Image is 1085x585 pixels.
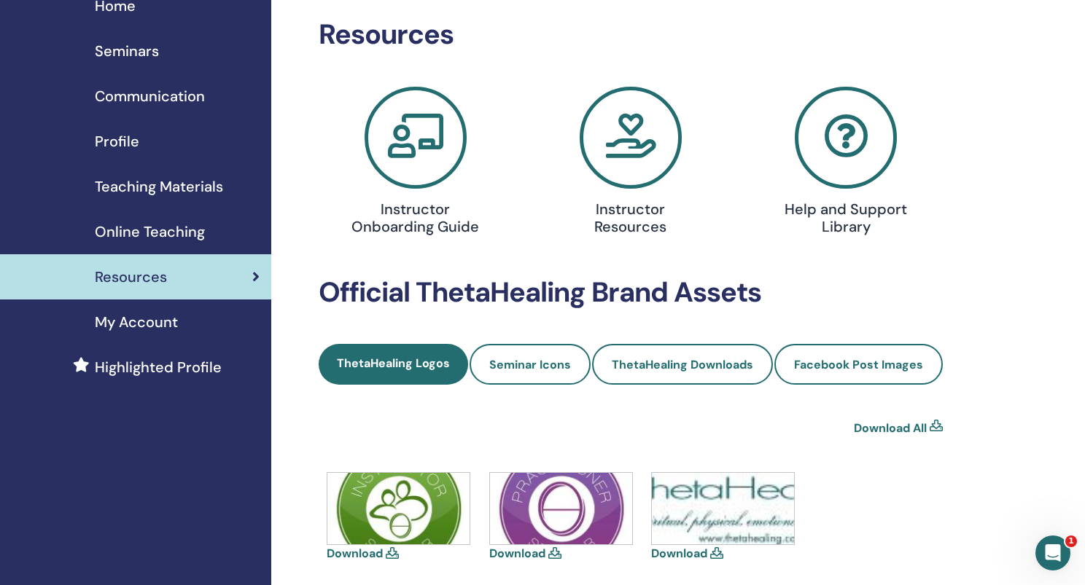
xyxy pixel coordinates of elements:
h2: Official ThetaHealing Brand Assets [319,276,943,310]
a: Instructor Onboarding Guide [316,87,514,241]
a: Download [489,546,545,561]
h2: Resources [319,18,943,52]
span: Online Teaching [95,221,205,243]
span: Teaching Materials [95,176,223,197]
a: Download All [854,420,927,437]
img: icons-practitioner.jpg [490,473,632,544]
span: ThetaHealing Downloads [612,357,753,372]
a: Download [327,546,383,561]
a: Instructor Resources [532,87,729,241]
span: Highlighted Profile [95,356,222,378]
span: 1 [1065,535,1077,547]
img: icons-instructor.jpg [327,473,470,544]
span: My Account [95,311,178,333]
a: Seminar Icons [470,344,591,385]
span: Resources [95,266,167,288]
span: Profile [95,130,139,152]
a: Download [651,546,707,561]
iframe: Intercom live chat [1035,535,1070,570]
a: ThetaHealing Downloads [592,344,773,385]
span: Seminars [95,40,159,62]
span: Seminar Icons [489,357,571,372]
h4: Help and Support Library [777,200,915,235]
span: Facebook Post Images [794,357,923,372]
img: thetahealing-logo-a-copy.jpg [652,473,794,544]
span: ThetaHealing Logos [337,356,450,371]
a: Help and Support Library [747,87,945,241]
h4: Instructor Resources [561,200,700,235]
a: ThetaHealing Logos [319,344,468,385]
span: Communication [95,85,205,107]
h4: Instructor Onboarding Guide [346,200,485,235]
a: Facebook Post Images [774,344,943,385]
